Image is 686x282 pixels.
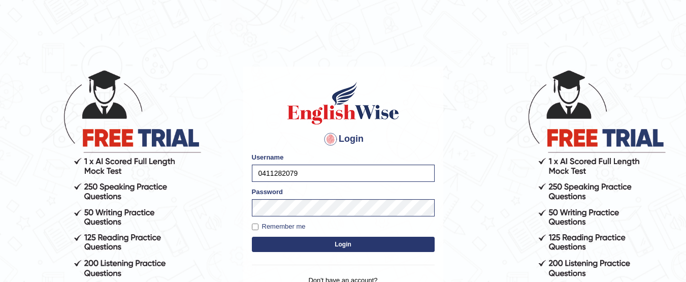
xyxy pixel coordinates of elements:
[252,152,284,162] label: Username
[252,187,283,197] label: Password
[285,80,401,126] img: Logo of English Wise sign in for intelligent practice with AI
[252,222,306,232] label: Remember me
[252,237,435,252] button: Login
[252,224,258,230] input: Remember me
[252,131,435,147] h4: Login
